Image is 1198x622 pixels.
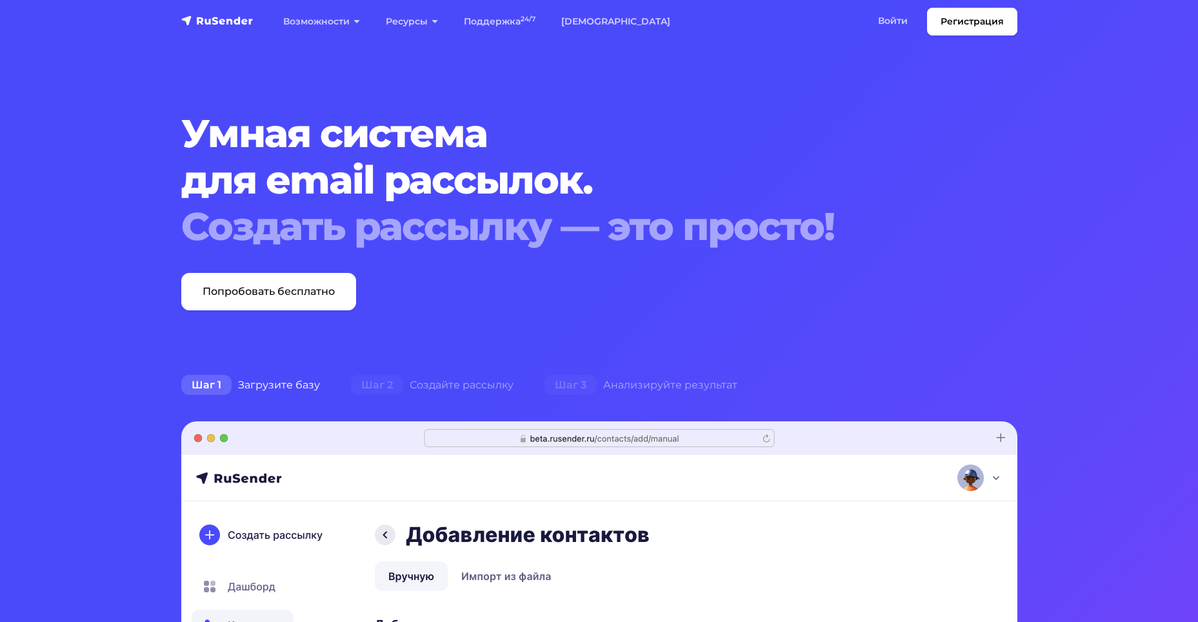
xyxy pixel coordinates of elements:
div: Создать рассылку — это просто! [181,203,946,250]
sup: 24/7 [521,15,535,23]
div: Анализируйте результат [529,372,753,398]
div: Загрузите базу [166,372,335,398]
a: Ресурсы [373,8,451,35]
img: RuSender [181,14,254,27]
span: Шаг 2 [351,375,403,396]
a: [DEMOGRAPHIC_DATA] [548,8,683,35]
a: Регистрация [927,8,1017,35]
span: Шаг 3 [544,375,597,396]
a: Возможности [270,8,373,35]
a: Попробовать бесплатно [181,273,356,310]
a: Войти [865,8,921,34]
span: Шаг 1 [181,375,232,396]
div: Создайте рассылку [335,372,529,398]
a: Поддержка24/7 [451,8,548,35]
h1: Умная система для email рассылок. [181,110,946,250]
